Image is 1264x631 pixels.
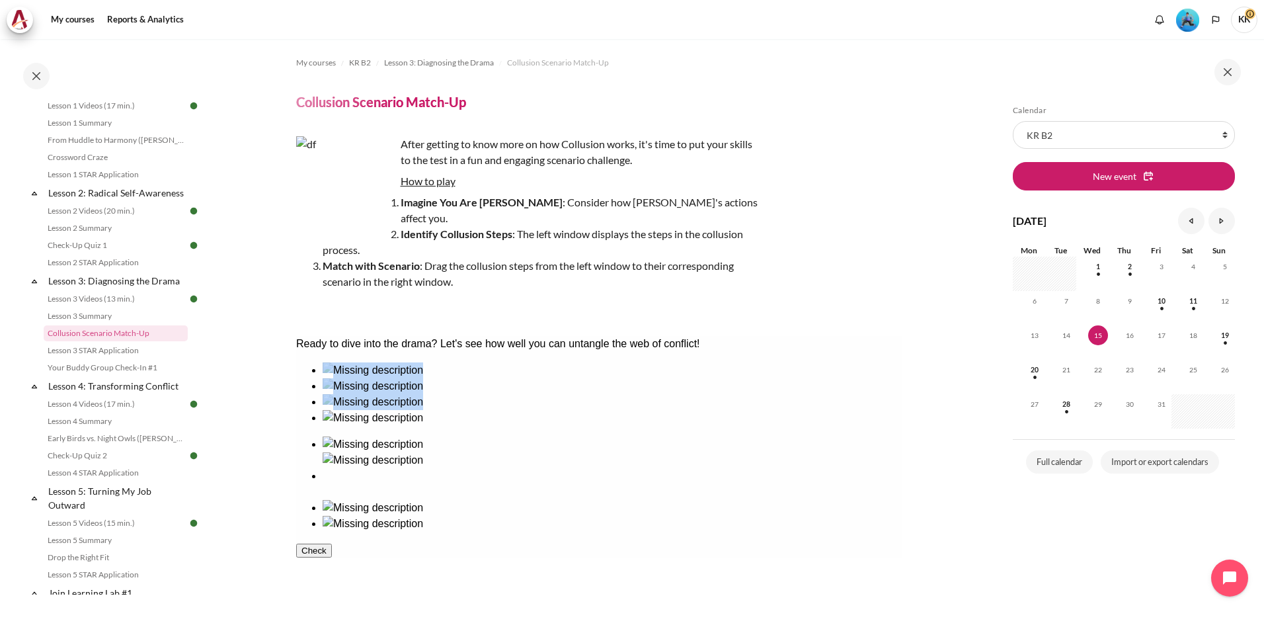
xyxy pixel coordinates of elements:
[323,226,759,258] li: : The left window displays the steps in the collusion process.
[188,205,200,217] img: Done
[28,491,41,505] span: Collapse
[1013,162,1235,190] button: New event
[46,482,188,514] a: Lesson 5: Turning My Job Outward
[1152,394,1171,414] span: 31
[1215,325,1235,345] span: 19
[1088,325,1108,345] span: 15
[1215,360,1235,380] span: 26
[1231,7,1257,33] a: User menu
[1088,257,1108,276] span: 1
[44,291,188,307] a: Lesson 3 Videos (13 min.)
[44,203,188,219] a: Lesson 2 Videos (20 min.)
[1212,245,1226,255] span: Sun
[1117,245,1131,255] span: Thu
[7,7,40,33] a: Architeck Architeck
[44,448,188,464] a: Check-Up Quiz 2
[1150,10,1169,30] div: Show notification window with no new notifications
[1231,7,1257,33] span: KK
[1056,325,1076,345] span: 14
[1183,297,1203,305] a: Saturday, 11 October events
[296,55,336,71] a: My courses
[1206,10,1226,30] button: Languages
[44,325,188,341] a: Collusion Scenario Match-Up
[1120,263,1140,271] a: Thursday, 2 October events
[1093,169,1136,183] span: New event
[1088,263,1108,271] a: Wednesday, 1 October events
[44,532,188,548] a: Lesson 5 Summary
[1152,360,1171,380] span: 24
[44,360,188,376] a: Your Buddy Group Check-In #1
[28,274,41,288] span: Collapse
[44,149,188,165] a: Crossword Craze
[188,239,200,251] img: Done
[296,52,902,73] nav: Navigation bar
[44,167,188,183] a: Lesson 1 STAR Application
[44,132,188,148] a: From Huddle to Harmony ([PERSON_NAME]'s Story)
[102,7,188,33] a: Reports & Analytics
[28,187,41,200] span: Collapse
[1152,297,1171,305] a: Friday, 10 October events
[1215,331,1235,339] a: Sunday, 19 October events
[1025,291,1045,311] span: 6
[44,431,188,446] a: Early Birds vs. Night Owls ([PERSON_NAME]'s Story)
[44,567,188,583] a: Lesson 5 STAR Application
[1084,245,1101,255] span: Wed
[1183,325,1203,345] span: 18
[1120,325,1140,345] span: 16
[296,93,466,110] h4: Collusion Scenario Match-Up
[1176,7,1199,32] div: Level #3
[11,10,29,30] img: Architeck
[384,55,494,71] a: Lesson 3: Diagnosing the Drama
[507,57,609,69] span: Collusion Scenario Match-Up
[349,57,371,69] span: KR B2
[1021,245,1037,255] span: Mon
[1152,325,1171,345] span: 17
[44,413,188,429] a: Lesson 4 Summary
[28,380,41,393] span: Collapse
[1013,105,1235,116] h5: Calendar
[1183,360,1203,380] span: 25
[28,587,41,600] span: Collapse
[46,184,188,202] a: Lesson 2: Radical Self-Awareness
[401,175,455,187] u: How to play
[1056,360,1076,380] span: 21
[349,55,371,71] a: KR B2
[1152,291,1171,311] span: 10
[1013,105,1235,476] section: Blocks
[1120,257,1140,276] span: 2
[323,194,759,226] li: : Consider how [PERSON_NAME]'s actions affect you.
[44,115,188,131] a: Lesson 1 Summary
[46,7,99,33] a: My courses
[44,396,188,412] a: Lesson 4 Videos (17 min.)
[44,98,188,114] a: Lesson 1 Videos (17 min.)
[188,450,200,462] img: Done
[323,258,759,290] li: : Drag the collusion steps from the left window to their corresponding scenario in the right window.
[1056,394,1076,414] span: 28
[46,584,188,602] a: Join Learning Lab #1
[1025,394,1045,414] span: 27
[1054,245,1067,255] span: Tue
[1076,325,1108,360] td: Today
[1120,394,1140,414] span: 30
[1025,325,1045,345] span: 13
[296,336,902,631] iframe: Collusion Scenario Match-Up
[1182,245,1193,255] span: Sat
[1013,213,1047,229] h4: [DATE]
[1176,9,1199,32] img: Level #3
[401,196,563,208] strong: Imagine You Are [PERSON_NAME]
[1171,7,1205,32] a: Level #3
[44,550,188,566] a: Drop the Right Fit
[188,398,200,410] img: Done
[1056,291,1076,311] span: 7
[44,255,188,271] a: Lesson 2 STAR Application
[1101,450,1219,474] a: Import or export calendars
[296,57,336,69] span: My courses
